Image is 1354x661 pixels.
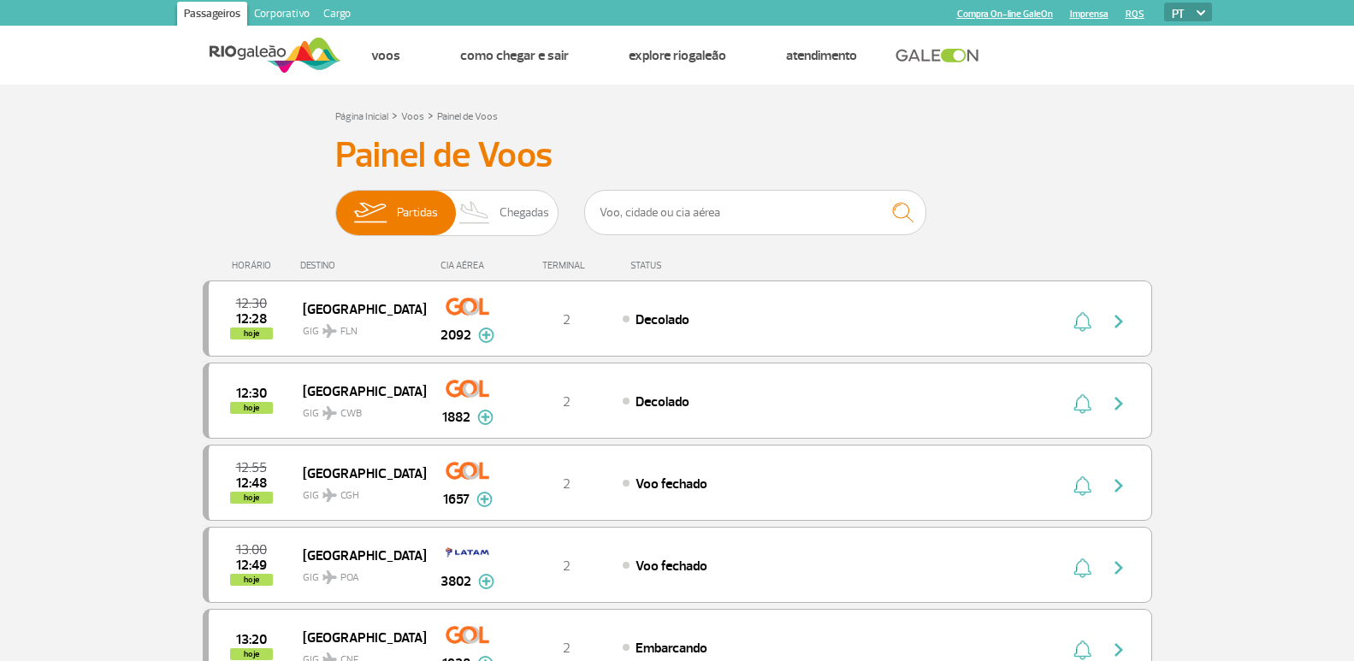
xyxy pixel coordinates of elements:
[629,47,726,64] a: Explore RIOgaleão
[303,479,412,504] span: GIG
[428,105,434,125] a: >
[1073,311,1091,332] img: sino-painel-voo.svg
[478,574,494,589] img: mais-info-painel-voo.svg
[401,110,424,123] a: Voos
[786,47,857,64] a: Atendimento
[1126,9,1144,20] a: RQS
[443,489,470,510] span: 1657
[303,462,412,484] span: [GEOGRAPHIC_DATA]
[1109,475,1129,496] img: seta-direita-painel-voo.svg
[1073,640,1091,660] img: sino-painel-voo.svg
[316,2,358,29] a: Cargo
[335,110,388,123] a: Página Inicial
[636,311,689,328] span: Decolado
[340,324,358,339] span: FLN
[563,558,571,575] span: 2
[303,626,412,648] span: [GEOGRAPHIC_DATA]
[437,110,498,123] a: Painel de Voos
[236,477,267,489] span: 2025-09-30 12:48:09
[230,402,273,414] span: hoje
[177,2,247,29] a: Passageiros
[335,134,1020,177] h3: Painel de Voos
[478,328,494,343] img: mais-info-painel-voo.svg
[563,640,571,657] span: 2
[300,260,425,271] div: DESTINO
[636,640,707,657] span: Embarcando
[1109,558,1129,578] img: seta-direita-painel-voo.svg
[230,648,273,660] span: hoje
[477,410,494,425] img: mais-info-painel-voo.svg
[1073,558,1091,578] img: sino-painel-voo.svg
[440,571,471,592] span: 3802
[230,574,273,586] span: hoje
[636,558,707,575] span: Voo fechado
[322,488,337,502] img: destiny_airplane.svg
[303,315,412,339] span: GIG
[476,492,493,507] img: mais-info-painel-voo.svg
[442,407,470,428] span: 1882
[392,105,398,125] a: >
[584,190,926,235] input: Voo, cidade ou cia aérea
[303,561,412,586] span: GIG
[236,313,267,325] span: 2025-09-30 12:28:00
[322,406,337,420] img: destiny_airplane.svg
[636,475,707,493] span: Voo fechado
[303,397,412,422] span: GIG
[371,47,400,64] a: Voos
[236,544,267,556] span: 2025-09-30 13:00:00
[957,9,1053,20] a: Compra On-line GaleOn
[460,47,569,64] a: Como chegar e sair
[397,191,438,235] span: Partidas
[303,298,412,320] span: [GEOGRAPHIC_DATA]
[236,298,267,310] span: 2025-09-30 12:30:00
[1109,311,1129,332] img: seta-direita-painel-voo.svg
[1109,393,1129,414] img: seta-direita-painel-voo.svg
[230,328,273,339] span: hoje
[622,260,761,271] div: STATUS
[340,406,362,422] span: CWB
[236,462,267,474] span: 2025-09-30 12:55:00
[303,380,412,402] span: [GEOGRAPHIC_DATA]
[511,260,622,271] div: TERMINAL
[247,2,316,29] a: Corporativo
[440,325,471,345] span: 2092
[343,191,397,235] img: slider-embarque
[1109,640,1129,660] img: seta-direita-painel-voo.svg
[230,492,273,504] span: hoje
[563,393,571,410] span: 2
[1073,393,1091,414] img: sino-painel-voo.svg
[236,387,267,399] span: 2025-09-30 12:30:00
[425,260,511,271] div: CIA AÉREA
[450,191,500,235] img: slider-desembarque
[340,488,359,504] span: CGH
[322,324,337,338] img: destiny_airplane.svg
[636,393,689,410] span: Decolado
[303,544,412,566] span: [GEOGRAPHIC_DATA]
[563,311,571,328] span: 2
[236,559,267,571] span: 2025-09-30 12:49:37
[1073,475,1091,496] img: sino-painel-voo.svg
[340,570,359,586] span: POA
[1070,9,1109,20] a: Imprensa
[208,260,301,271] div: HORÁRIO
[236,634,267,646] span: 2025-09-30 13:20:00
[322,570,337,584] img: destiny_airplane.svg
[563,475,571,493] span: 2
[500,191,549,235] span: Chegadas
